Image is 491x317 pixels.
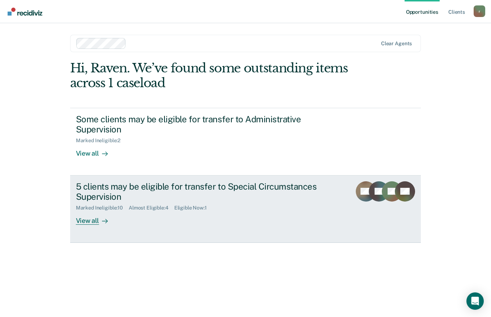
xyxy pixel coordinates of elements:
[70,108,421,176] a: Some clients may be eligible for transfer to Administrative SupervisionMarked Ineligible:2View all
[70,176,421,243] a: 5 clients may be eligible for transfer to Special Circumstances SupervisionMarked Ineligible:10Al...
[381,41,412,47] div: Clear agents
[76,144,116,158] div: View all
[76,205,129,211] div: Marked Ineligible : 10
[466,292,484,310] div: Open Intercom Messenger
[174,205,213,211] div: Eligible Now : 1
[70,61,351,90] div: Hi, Raven. We’ve found some outstanding items across 1 caseload
[474,5,485,17] button: Profile dropdown button
[474,5,485,17] div: r
[8,8,42,16] img: Recidiviz
[76,181,330,202] div: 5 clients may be eligible for transfer to Special Circumstances Supervision
[76,114,330,135] div: Some clients may be eligible for transfer to Administrative Supervision
[129,205,174,211] div: Almost Eligible : 4
[76,138,126,144] div: Marked Ineligible : 2
[76,211,116,225] div: View all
